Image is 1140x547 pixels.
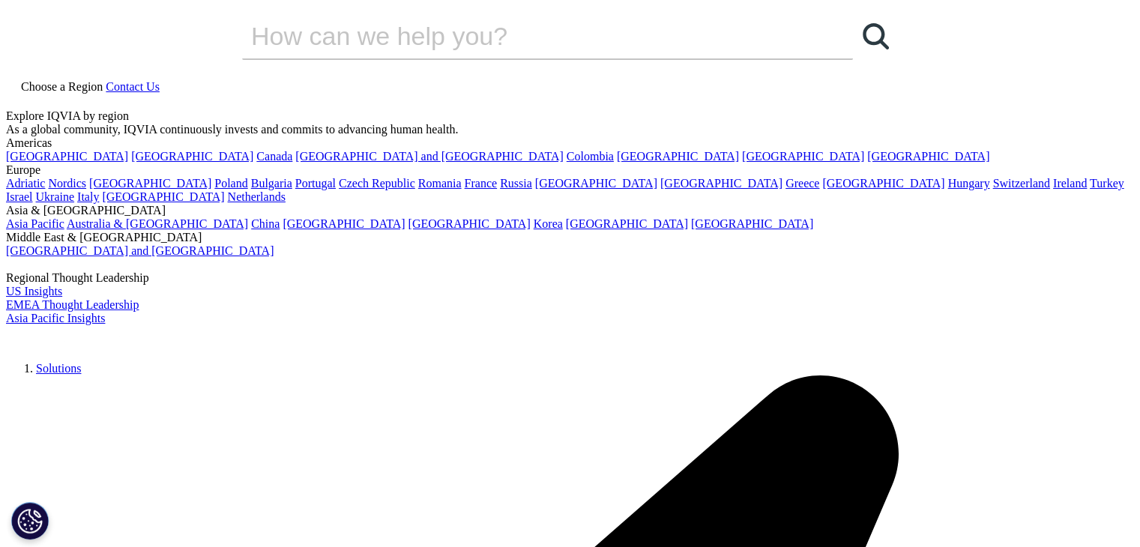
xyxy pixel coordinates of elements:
[6,136,1134,150] div: Americas
[535,177,657,190] a: [GEOGRAPHIC_DATA]
[853,13,898,58] a: Search
[867,150,989,163] a: [GEOGRAPHIC_DATA]
[1090,177,1124,190] a: Turkey
[339,177,415,190] a: Czech Republic
[6,177,45,190] a: Adriatic
[251,217,280,230] a: China
[6,325,126,347] img: IQVIA Healthcare Information Technology and Pharma Clinical Research Company
[6,217,64,230] a: Asia Pacific
[6,123,1134,136] div: As a global community, IQVIA continuously invests and commits to advancing human health.
[6,285,62,297] a: US Insights
[567,150,614,163] a: Colombia
[534,217,563,230] a: Korea
[228,190,286,203] a: Netherlands
[6,204,1134,217] div: Asia & [GEOGRAPHIC_DATA]
[691,217,813,230] a: [GEOGRAPHIC_DATA]
[89,177,211,190] a: [GEOGRAPHIC_DATA]
[251,177,292,190] a: Bulgaria
[500,177,532,190] a: Russia
[6,163,1134,177] div: Europe
[214,177,247,190] a: Poland
[295,177,336,190] a: Portugal
[992,177,1049,190] a: Switzerland
[106,80,160,93] a: Contact Us
[102,190,224,203] a: [GEOGRAPHIC_DATA]
[11,502,49,540] button: Cookies Settings
[660,177,782,190] a: [GEOGRAPHIC_DATA]
[21,80,103,93] span: Choose a Region
[1053,177,1087,190] a: Ireland
[6,231,1134,244] div: Middle East & [GEOGRAPHIC_DATA]
[256,150,292,163] a: Canada
[36,362,81,375] a: Solutions
[6,271,1134,285] div: Regional Thought Leadership
[295,150,563,163] a: [GEOGRAPHIC_DATA] and [GEOGRAPHIC_DATA]
[465,177,498,190] a: France
[418,177,462,190] a: Romania
[6,109,1134,123] div: Explore IQVIA by region
[785,177,819,190] a: Greece
[863,23,889,49] svg: Search
[6,190,33,203] a: Israel
[67,217,248,230] a: Australia & [GEOGRAPHIC_DATA]
[48,177,86,190] a: Nordics
[6,244,274,257] a: [GEOGRAPHIC_DATA] and [GEOGRAPHIC_DATA]
[131,150,253,163] a: [GEOGRAPHIC_DATA]
[6,298,139,311] a: EMEA Thought Leadership
[822,177,944,190] a: [GEOGRAPHIC_DATA]
[617,150,739,163] a: [GEOGRAPHIC_DATA]
[947,177,989,190] a: Hungary
[6,150,128,163] a: [GEOGRAPHIC_DATA]
[6,312,105,324] a: Asia Pacific Insights
[408,217,531,230] a: [GEOGRAPHIC_DATA]
[242,13,810,58] input: Search
[36,190,75,203] a: Ukraine
[77,190,99,203] a: Italy
[283,217,405,230] a: [GEOGRAPHIC_DATA]
[742,150,864,163] a: [GEOGRAPHIC_DATA]
[566,217,688,230] a: [GEOGRAPHIC_DATA]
